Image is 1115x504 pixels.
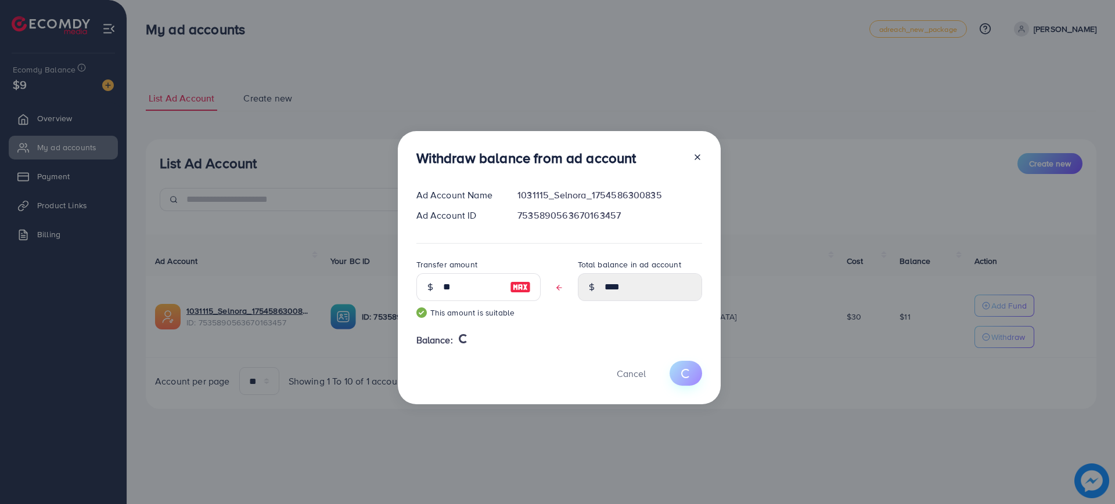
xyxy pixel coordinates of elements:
[416,259,477,270] label: Transfer amount
[602,361,660,386] button: Cancel
[508,188,711,202] div: 1031115_Selnora_1754586300835
[416,150,636,166] h3: Withdraw balance from ad account
[617,367,646,380] span: Cancel
[416,333,453,347] span: Balance:
[407,209,509,222] div: Ad Account ID
[508,209,711,222] div: 7535890563670163457
[510,280,531,294] img: image
[407,188,509,202] div: Ad Account Name
[578,259,681,270] label: Total balance in ad account
[416,307,427,318] img: guide
[416,307,541,318] small: This amount is suitable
